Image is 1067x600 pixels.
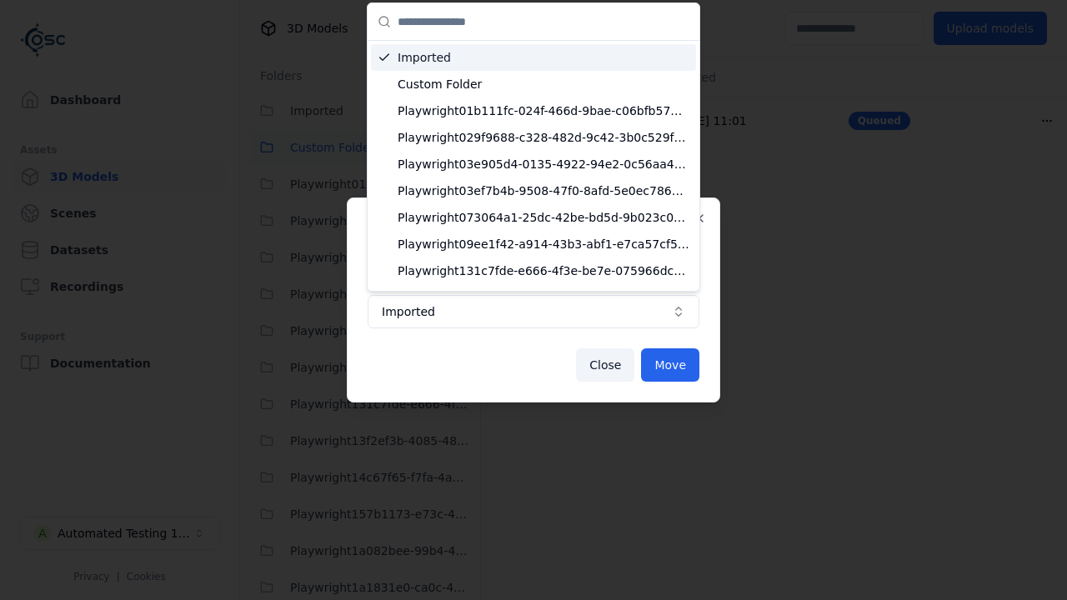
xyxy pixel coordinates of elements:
span: Playwright01b111fc-024f-466d-9bae-c06bfb571c6d [398,102,689,119]
span: Playwright03ef7b4b-9508-47f0-8afd-5e0ec78663fc [398,182,689,199]
div: Suggestions [368,41,699,291]
span: Playwright029f9688-c328-482d-9c42-3b0c529f8514 [398,129,689,146]
span: Playwright09ee1f42-a914-43b3-abf1-e7ca57cf5f96 [398,236,689,252]
span: Custom Folder [398,76,689,92]
span: Imported [398,49,689,66]
span: Playwright03e905d4-0135-4922-94e2-0c56aa41bf04 [398,156,689,172]
span: Playwright13f2ef3b-4085-48b8-a429-2a4839ebbf05 [398,289,689,306]
span: Playwright131c7fde-e666-4f3e-be7e-075966dc97bc [398,262,689,279]
span: Playwright073064a1-25dc-42be-bd5d-9b023c0ea8dd [398,209,689,226]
